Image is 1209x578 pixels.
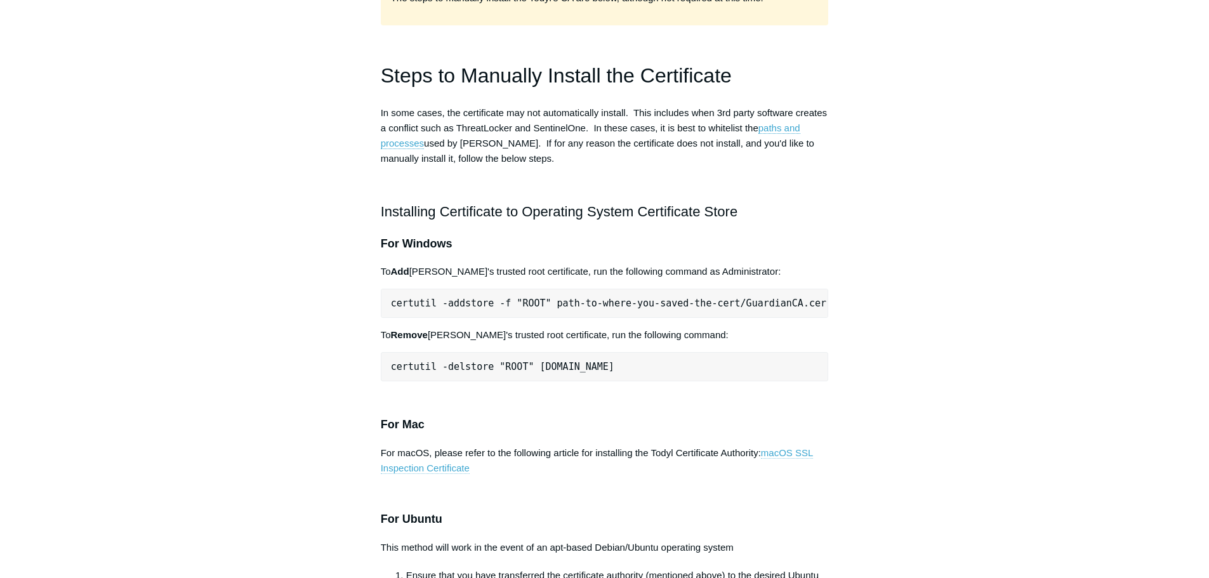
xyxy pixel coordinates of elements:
[381,266,391,277] span: To
[391,298,826,309] span: certutil -addstore -f "ROOT" path-to-where-you-saved-the-cert/GuardianCA.cer
[391,266,409,277] span: Add
[381,542,734,553] span: This method will work in the event of an apt-based Debian/Ubuntu operating system
[381,105,829,166] p: In some cases, the certificate may not automatically install. This includes when 3rd party softwa...
[381,200,829,223] h2: Installing Certificate to Operating System Certificate Store
[391,329,428,340] span: Remove
[381,60,829,92] h1: Steps to Manually Install the Certificate
[428,329,729,340] span: [PERSON_NAME]'s trusted root certificate, run the following command:
[391,361,614,372] span: certutil -delstore "ROOT" [DOMAIN_NAME]
[409,266,781,277] span: [PERSON_NAME]'s trusted root certificate, run the following command as Administrator:
[381,513,442,525] span: For Ubuntu
[381,237,453,250] span: For Windows
[381,445,829,476] p: For macOS, please refer to the following article for installing the Todyl Certificate Authority:
[381,418,425,431] span: For Mac
[381,329,391,340] span: To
